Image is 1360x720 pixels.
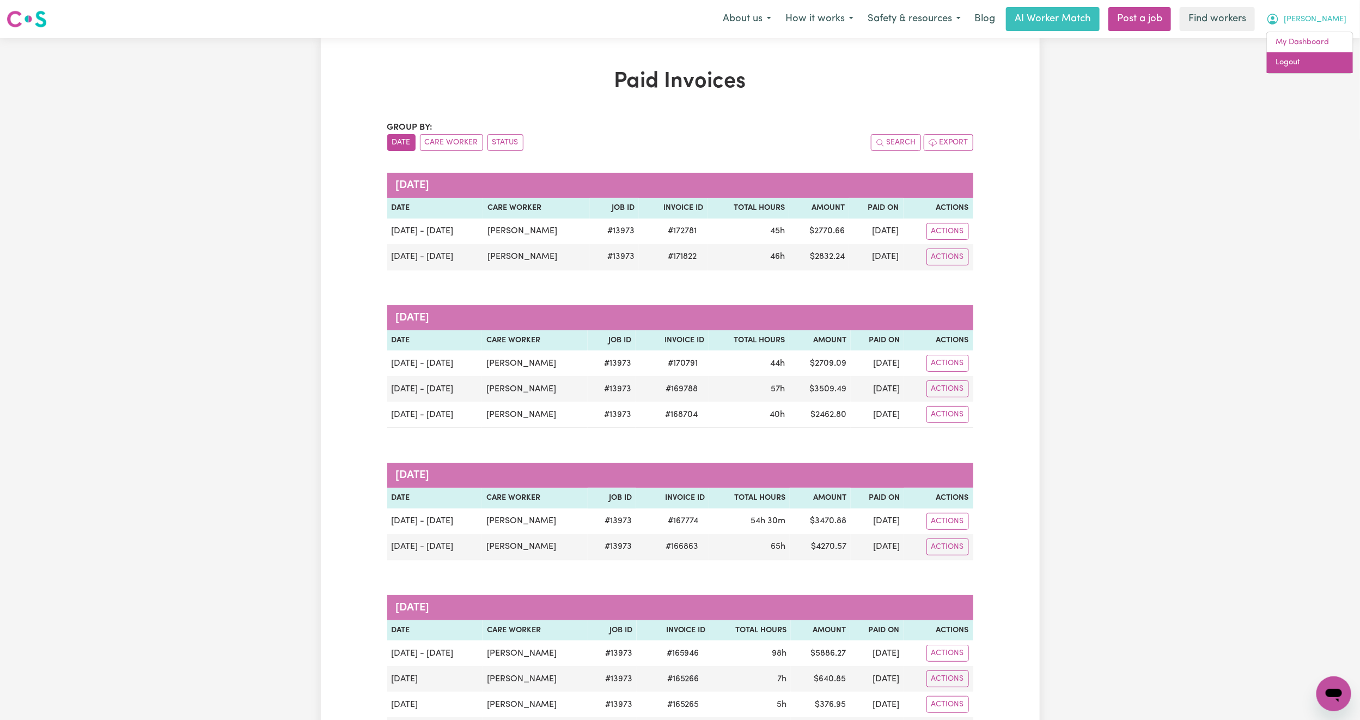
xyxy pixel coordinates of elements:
td: [DATE] - [DATE] [387,509,483,534]
th: Invoice ID [636,330,709,351]
td: [DATE] [851,350,904,376]
th: Amount [791,620,850,641]
caption: [DATE] [387,305,973,330]
td: $ 3509.49 [789,376,851,402]
span: # 169788 [660,383,705,396]
th: Paid On [849,198,903,219]
span: # 165265 [661,698,706,711]
span: # 165266 [661,673,706,686]
td: [DATE] [851,402,904,428]
td: [PERSON_NAME] [482,350,587,376]
button: Search [871,134,921,151]
td: [DATE] [850,692,904,717]
span: 5 hours [777,700,786,709]
th: Paid On [850,620,904,641]
th: Date [387,198,484,219]
td: [PERSON_NAME] [483,692,588,717]
button: Export [924,134,973,151]
td: [DATE] [850,640,904,666]
a: Blog [968,7,1002,31]
th: Job ID [588,488,636,509]
td: $ 2462.80 [789,402,851,428]
caption: [DATE] [387,173,973,198]
span: [PERSON_NAME] [1284,14,1346,26]
button: Actions [926,513,969,530]
td: [DATE] [851,534,904,560]
td: [PERSON_NAME] [482,509,588,534]
td: [PERSON_NAME] [482,402,587,428]
td: [DATE] - [DATE] [387,350,483,376]
td: # 13973 [588,692,637,717]
td: # 13973 [590,219,639,244]
th: Total Hours [710,620,791,641]
td: $ 3470.88 [790,509,851,534]
td: [DATE] - [DATE] [387,640,483,666]
caption: [DATE] [387,463,973,488]
td: # 13973 [588,509,636,534]
button: About us [716,8,778,31]
th: Care Worker [482,488,588,509]
td: [DATE] [850,666,904,692]
td: [DATE] - [DATE] [387,402,483,428]
th: Invoice ID [636,488,710,509]
span: 54 hours 30 minutes [751,517,785,525]
span: 65 hours [771,542,785,551]
td: [DATE] [387,666,483,692]
td: [PERSON_NAME] [483,219,590,244]
span: # 168704 [659,408,705,421]
td: [DATE] [849,244,903,270]
td: [DATE] - [DATE] [387,219,484,244]
caption: [DATE] [387,595,973,620]
span: # 172781 [661,225,703,238]
span: # 166863 [659,540,705,553]
td: [DATE] [851,509,904,534]
td: $ 2709.09 [789,350,851,376]
span: 98 hours [772,649,786,658]
h1: Paid Invoices [387,69,973,95]
button: Actions [926,696,969,713]
span: # 170791 [662,357,705,370]
button: Actions [926,406,969,423]
th: Amount [790,488,851,509]
th: Job ID [590,198,639,219]
td: # 13973 [588,534,636,560]
th: Date [387,330,483,351]
td: [DATE] - [DATE] [387,534,483,560]
span: # 171822 [661,250,703,263]
div: My Account [1266,32,1353,74]
td: [PERSON_NAME] [483,244,590,270]
td: [DATE] - [DATE] [387,244,484,270]
a: Find workers [1180,7,1255,31]
button: Actions [926,670,969,687]
td: [PERSON_NAME] [482,534,588,560]
span: 57 hours [771,385,785,394]
td: [PERSON_NAME] [483,640,588,666]
th: Care Worker [482,330,587,351]
th: Amount [789,198,849,219]
button: Actions [926,645,969,662]
td: # 13973 [588,402,636,428]
button: My Account [1259,8,1353,31]
td: # 13973 [588,666,637,692]
th: Invoice ID [639,198,708,219]
td: [DATE] [851,376,904,402]
button: sort invoices by care worker [420,134,483,151]
th: Paid On [851,330,904,351]
button: How it works [778,8,861,31]
th: Care Worker [483,198,590,219]
td: # 13973 [588,376,636,402]
a: Logout [1267,52,1353,73]
td: $ 2770.66 [789,219,849,244]
th: Actions [904,488,973,509]
th: Care Worker [483,620,588,641]
th: Date [387,620,483,641]
td: [DATE] [387,692,483,717]
span: 7 hours [777,675,786,683]
th: Invoice ID [637,620,710,641]
td: $ 640.85 [791,666,850,692]
th: Actions [904,330,973,351]
th: Actions [904,620,973,641]
img: Careseekers logo [7,9,47,29]
th: Actions [904,198,973,219]
th: Paid On [851,488,904,509]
